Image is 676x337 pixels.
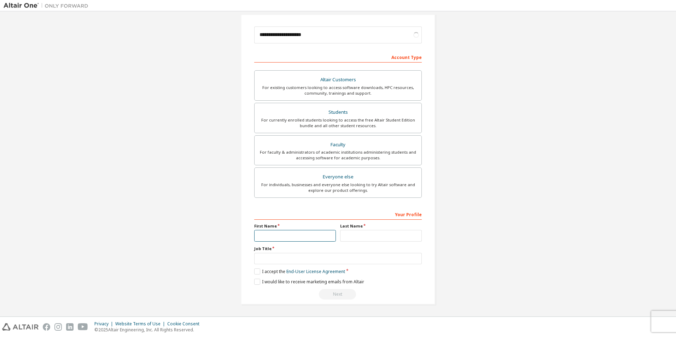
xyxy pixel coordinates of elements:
[254,223,336,229] label: First Name
[259,107,417,117] div: Students
[4,2,92,9] img: Altair One
[167,321,204,327] div: Cookie Consent
[66,323,74,331] img: linkedin.svg
[286,268,345,274] a: End-User License Agreement
[254,208,422,220] div: Your Profile
[340,223,422,229] label: Last Name
[254,246,422,252] label: Job Title
[115,321,167,327] div: Website Terms of Use
[259,172,417,182] div: Everyone else
[259,182,417,193] div: For individuals, businesses and everyone else looking to try Altair software and explore our prod...
[259,117,417,129] div: For currently enrolled students looking to access the free Altair Student Edition bundle and all ...
[54,323,62,331] img: instagram.svg
[94,321,115,327] div: Privacy
[254,279,364,285] label: I would like to receive marketing emails from Altair
[2,323,39,331] img: altair_logo.svg
[259,140,417,150] div: Faculty
[259,85,417,96] div: For existing customers looking to access software downloads, HPC resources, community, trainings ...
[254,268,345,274] label: I accept the
[94,327,204,333] p: © 2025 Altair Engineering, Inc. All Rights Reserved.
[259,149,417,161] div: For faculty & administrators of academic institutions administering students and accessing softwa...
[254,289,422,300] div: Please wait while checking email ...
[78,323,88,331] img: youtube.svg
[254,51,422,63] div: Account Type
[259,75,417,85] div: Altair Customers
[43,323,50,331] img: facebook.svg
